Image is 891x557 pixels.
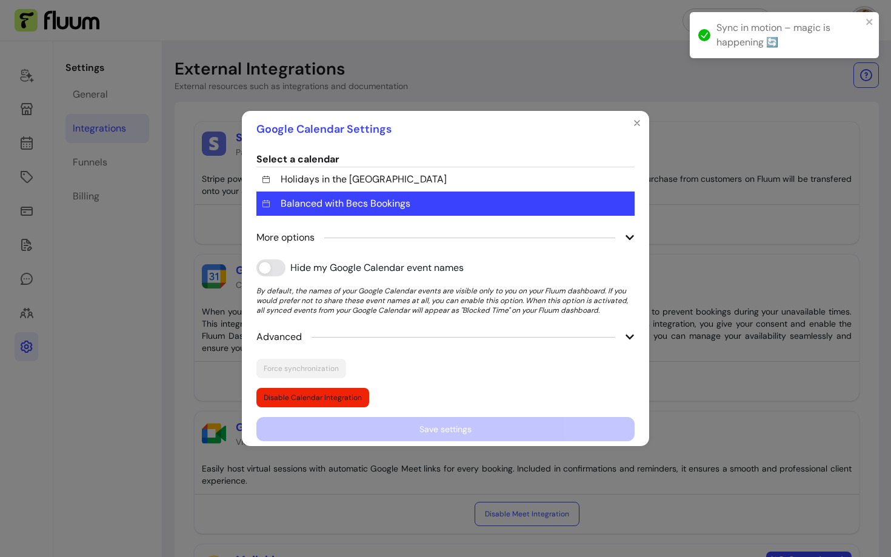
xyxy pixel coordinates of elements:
p: By default, the names of your Google Calendar events are visible only to you on your Fluum dashbo... [256,286,635,315]
header: Google Calendar Settings [242,111,649,147]
span: More options [256,230,315,245]
span: Holidays in the [GEOGRAPHIC_DATA] [281,172,447,187]
button: close [866,17,874,27]
span: Advanced [256,330,302,344]
div: Sync in motion – magic is happening 🔄 [716,21,862,50]
button: Close [627,113,647,133]
input: Hide my Google Calendar event names [256,259,465,276]
span: Balanced with Becs Bookings [281,196,410,211]
button: Disable Calendar Integration [256,388,369,407]
p: Select a calendar [256,152,635,167]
